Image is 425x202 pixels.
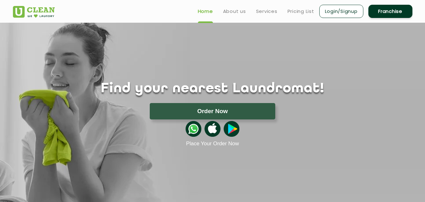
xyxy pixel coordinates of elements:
a: Services [256,8,277,15]
img: apple-icon.png [204,121,220,137]
a: Place Your Order Now [186,141,239,147]
img: whatsappicon.png [186,121,201,137]
a: Home [198,8,213,15]
h1: Find your nearest Laundromat! [8,81,417,97]
img: playstoreicon.png [224,121,239,137]
img: UClean Laundry and Dry Cleaning [13,6,55,18]
a: About us [223,8,246,15]
a: Pricing List [288,8,314,15]
button: Order Now [150,103,275,119]
a: Franchise [368,5,412,18]
a: Login/Signup [319,5,363,18]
